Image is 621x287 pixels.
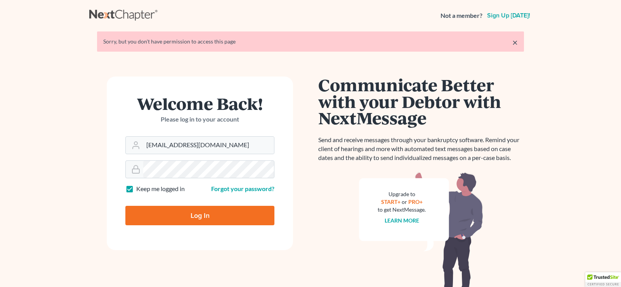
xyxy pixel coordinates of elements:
div: TrustedSite Certified [585,272,621,287]
p: Send and receive messages through your bankruptcy software. Remind your client of hearings and mo... [318,136,524,162]
div: Upgrade to [378,190,426,198]
p: Please log in to your account [125,115,274,124]
div: to get NextMessage. [378,206,426,214]
a: START+ [381,198,401,205]
a: Forgot your password? [211,185,274,192]
a: Learn more [385,217,419,224]
input: Email Address [143,137,274,154]
a: Sign up [DATE]! [486,12,532,19]
div: Sorry, but you don't have permission to access this page [103,38,518,45]
a: × [512,38,518,47]
span: or [402,198,407,205]
input: Log In [125,206,274,225]
h1: Welcome Back! [125,95,274,112]
a: PRO+ [408,198,423,205]
h1: Communicate Better with your Debtor with NextMessage [318,77,524,126]
strong: Not a member? [441,11,482,20]
label: Keep me logged in [136,184,185,193]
